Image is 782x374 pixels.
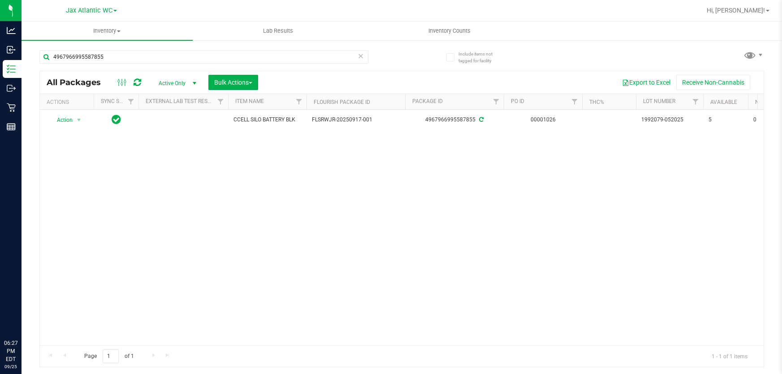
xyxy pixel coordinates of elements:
[358,50,364,62] span: Clear
[73,114,85,126] span: select
[4,339,17,363] p: 06:27 PM EDT
[22,27,193,35] span: Inventory
[589,99,604,105] a: THC%
[404,116,505,124] div: 4967966995587855
[511,98,524,104] a: PO ID
[213,94,228,109] a: Filter
[531,116,556,123] a: 00001026
[676,75,750,90] button: Receive Non-Cannabis
[49,114,73,126] span: Action
[77,349,141,363] span: Page of 1
[688,94,703,109] a: Filter
[9,302,36,329] iframe: Resource center
[458,51,503,64] span: Include items not tagged for facility
[478,116,484,123] span: Sync from Compliance System
[7,45,16,54] inline-svg: Inbound
[66,7,112,14] span: Jax Atlantic WC
[193,21,364,40] a: Lab Results
[641,116,698,124] span: 1992079-052025
[292,94,307,109] a: Filter
[235,98,264,104] a: Item Name
[4,363,17,370] p: 09/25
[567,94,582,109] a: Filter
[7,64,16,73] inline-svg: Inventory
[47,77,110,87] span: All Packages
[103,349,119,363] input: 1
[312,116,400,124] span: FLSRWJR-20250917-001
[47,99,90,105] div: Actions
[412,98,443,104] a: Package ID
[7,122,16,131] inline-svg: Reports
[146,98,216,104] a: External Lab Test Result
[416,27,483,35] span: Inventory Counts
[101,98,135,104] a: Sync Status
[643,98,675,104] a: Lot Number
[22,21,193,40] a: Inventory
[704,349,755,363] span: 1 - 1 of 1 items
[112,113,121,126] span: In Sync
[710,99,737,105] a: Available
[124,94,138,109] a: Filter
[7,103,16,112] inline-svg: Retail
[314,99,370,105] a: Flourish Package ID
[7,84,16,93] inline-svg: Outbound
[208,75,258,90] button: Bulk Actions
[364,21,535,40] a: Inventory Counts
[616,75,676,90] button: Export to Excel
[489,94,504,109] a: Filter
[707,7,765,14] span: Hi, [PERSON_NAME]!
[251,27,305,35] span: Lab Results
[709,116,743,124] span: 5
[214,79,252,86] span: Bulk Actions
[7,26,16,35] inline-svg: Analytics
[233,116,301,124] span: CCELL SILO BATTERY BLK
[39,50,368,64] input: Search Package ID, Item Name, SKU, Lot or Part Number...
